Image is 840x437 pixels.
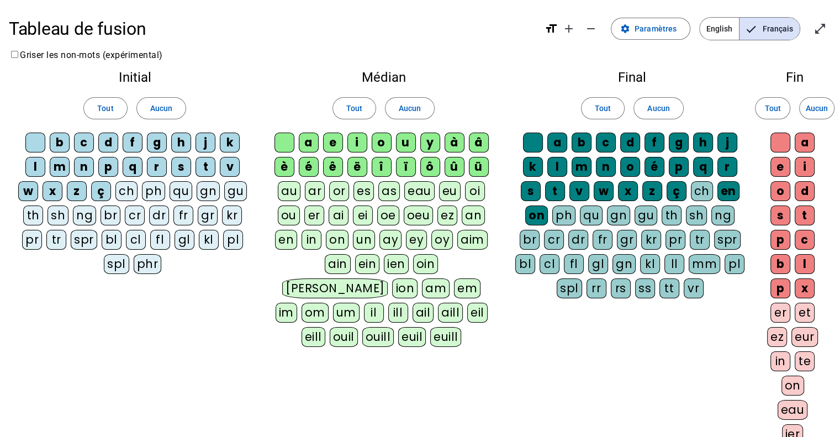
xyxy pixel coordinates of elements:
[693,133,713,152] div: h
[795,133,815,152] div: a
[593,230,612,250] div: fr
[714,230,741,250] div: spr
[618,181,638,201] div: x
[596,157,616,177] div: n
[220,157,240,177] div: v
[607,206,630,225] div: gn
[379,230,401,250] div: ay
[123,157,142,177] div: q
[572,133,591,152] div: b
[18,181,38,201] div: w
[364,303,384,323] div: il
[795,230,815,250] div: c
[125,206,145,225] div: cr
[515,254,535,274] div: bl
[699,17,800,40] mat-button-toggle-group: Language selection
[562,22,575,35] mat-icon: add
[83,97,127,119] button: Tout
[791,327,818,347] div: eur
[171,133,191,152] div: h
[276,303,297,323] div: im
[770,157,790,177] div: e
[347,133,367,152] div: i
[770,351,790,371] div: in
[580,206,603,225] div: qu
[396,157,416,177] div: ï
[278,181,300,201] div: au
[640,254,660,274] div: kl
[330,327,358,347] div: ouil
[457,230,488,250] div: aim
[196,157,215,177] div: t
[388,303,408,323] div: ill
[770,230,790,250] div: p
[465,181,485,201] div: oi
[662,206,681,225] div: th
[302,303,329,323] div: om
[545,22,558,35] mat-icon: format_size
[647,102,669,115] span: Aucun
[197,181,220,201] div: gn
[690,230,710,250] div: tr
[305,181,325,201] div: ar
[346,102,362,115] span: Tout
[767,71,822,84] h2: Fin
[171,157,191,177] div: s
[755,97,790,119] button: Tout
[617,230,637,250] div: gr
[299,133,319,152] div: a
[611,278,631,298] div: rs
[795,351,815,371] div: te
[659,278,679,298] div: tt
[611,18,690,40] button: Paramètres
[439,181,461,201] div: eu
[544,230,564,250] div: cr
[323,157,343,177] div: ê
[126,230,146,250] div: cl
[347,157,367,177] div: ë
[795,278,815,298] div: x
[686,206,707,225] div: sh
[353,206,373,225] div: ei
[406,230,427,250] div: ey
[693,157,713,177] div: q
[326,230,348,250] div: on
[430,327,461,347] div: euill
[404,181,435,201] div: eau
[353,230,375,250] div: un
[717,181,739,201] div: en
[521,181,541,201] div: s
[691,181,713,201] div: ch
[385,97,435,119] button: Aucun
[795,254,815,274] div: l
[547,157,567,177] div: l
[173,206,193,225] div: fr
[689,254,720,274] div: mm
[635,278,655,298] div: ss
[520,230,540,250] div: br
[392,278,418,298] div: ion
[104,254,129,274] div: spl
[569,181,589,201] div: v
[781,376,804,396] div: on
[581,97,625,119] button: Tout
[102,230,121,250] div: bl
[50,133,70,152] div: b
[223,230,243,250] div: pl
[552,206,575,225] div: ph
[445,133,464,152] div: à
[778,400,808,420] div: eau
[302,327,325,347] div: eill
[813,22,827,35] mat-icon: open_in_full
[587,278,606,298] div: rr
[74,157,94,177] div: n
[420,157,440,177] div: ô
[97,102,113,115] span: Tout
[684,278,704,298] div: vr
[612,254,636,274] div: gn
[717,133,737,152] div: j
[469,157,489,177] div: ü
[545,181,565,201] div: t
[396,133,416,152] div: u
[73,206,96,225] div: ng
